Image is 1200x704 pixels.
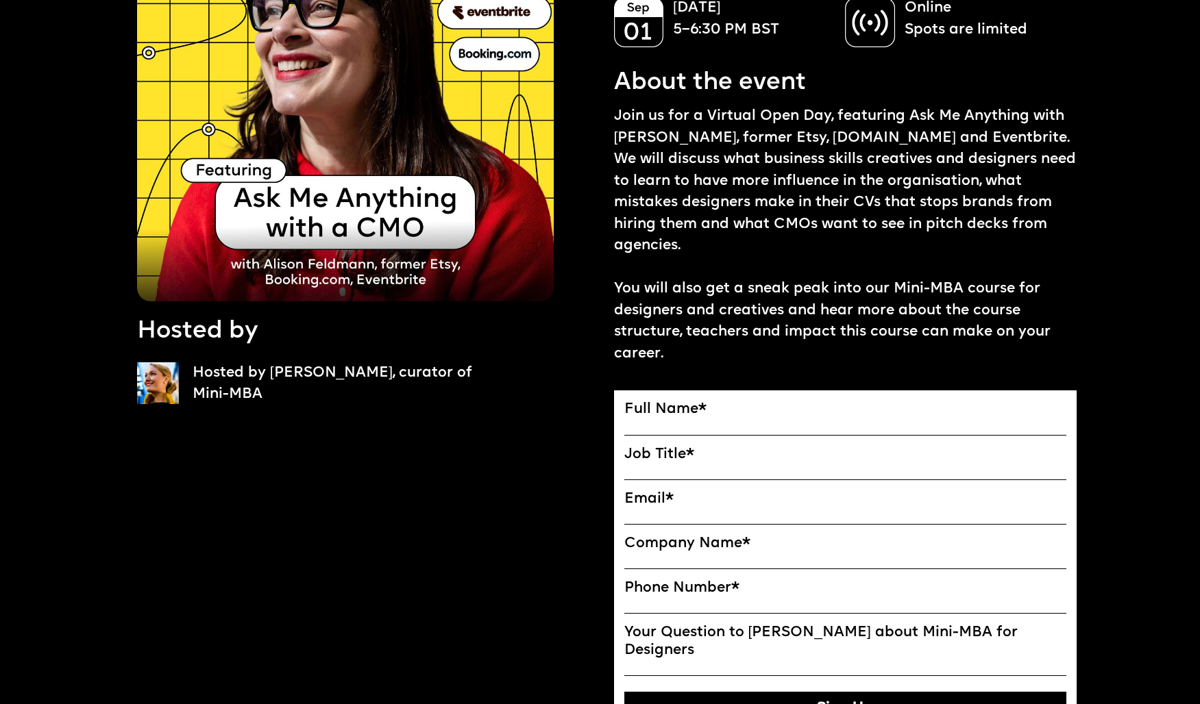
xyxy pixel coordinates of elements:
p: Join us for a Virtual Open Day, featuring Ask Me Anything with [PERSON_NAME], former Etsy, [DOMAI... [614,105,1077,364]
p: Hosted by [PERSON_NAME], curator of Mini-MBA [193,362,478,405]
label: Job Title [624,446,1067,463]
label: Your Question to [PERSON_NAME] about Mini-MBA for Designers [624,624,1067,658]
p: Hosted by [137,315,258,349]
label: Email [624,490,1067,507]
p: About the event [614,66,806,100]
label: Company Name [624,535,1067,552]
label: Phone Number [624,579,1067,596]
label: Full Name [624,401,1067,418]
